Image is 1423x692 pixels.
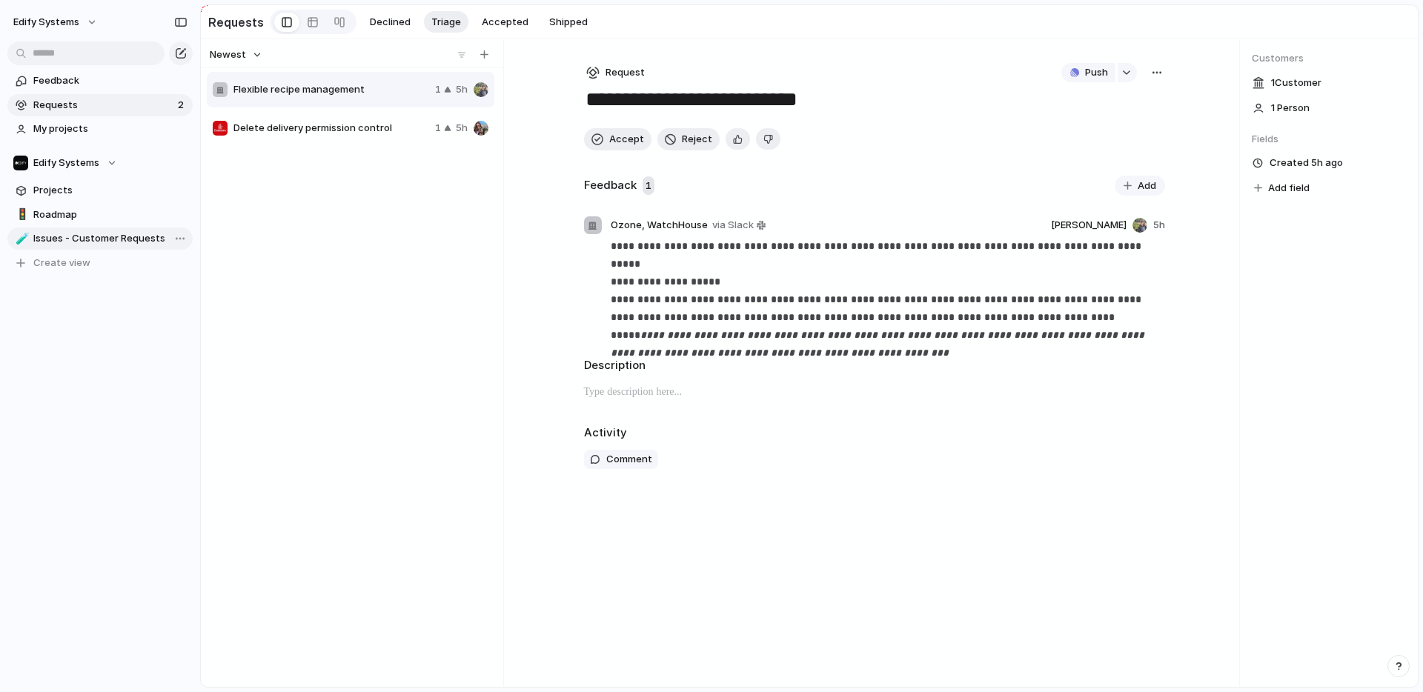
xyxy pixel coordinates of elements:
[1051,218,1127,233] span: [PERSON_NAME]
[584,63,647,82] button: Request
[609,132,644,147] span: Accept
[33,73,188,88] span: Feedback
[1271,101,1310,116] span: 1 Person
[606,65,645,80] span: Request
[1252,51,1406,66] span: Customers
[1153,218,1165,233] span: 5h
[178,98,187,113] span: 2
[606,452,652,467] span: Comment
[13,207,28,222] button: 🚦
[584,177,637,194] h2: Feedback
[424,11,468,33] button: Triage
[7,70,193,92] a: Feedback
[233,82,429,97] span: Flexible recipe management
[431,15,461,30] span: Triage
[549,15,588,30] span: Shipped
[7,118,193,140] a: My projects
[7,204,193,226] a: 🚦Roadmap
[7,94,193,116] a: Requests2
[435,121,441,136] span: 1
[33,207,188,222] span: Roadmap
[7,10,105,34] button: Edify Systems
[7,227,193,250] a: 🧪Issues - Customer Requests
[7,179,193,202] a: Projects
[456,121,468,136] span: 5h
[33,156,99,170] span: Edify Systems
[13,15,79,30] span: Edify Systems
[33,256,90,270] span: Create view
[1115,176,1165,196] button: Add
[1061,63,1115,82] button: Push
[584,425,627,442] h2: Activity
[1268,181,1310,196] span: Add field
[456,82,468,97] span: 5h
[362,11,418,33] button: Declined
[208,13,264,31] h2: Requests
[682,132,712,147] span: Reject
[584,450,658,469] button: Comment
[370,15,411,30] span: Declined
[435,82,441,97] span: 1
[33,231,188,246] span: Issues - Customer Requests
[1138,179,1156,193] span: Add
[210,47,246,62] span: Newest
[33,122,188,136] span: My projects
[13,231,28,246] button: 🧪
[7,252,193,274] button: Create view
[712,218,754,233] span: via Slack
[16,206,26,223] div: 🚦
[643,176,654,196] span: 1
[474,11,536,33] button: Accepted
[542,11,595,33] button: Shipped
[1271,76,1321,90] span: 1 Customer
[33,98,173,113] span: Requests
[657,128,720,150] button: Reject
[233,121,429,136] span: Delete delivery permission control
[584,128,651,150] button: Accept
[7,152,193,174] button: Edify Systems
[611,218,708,233] span: Ozone, WatchHouse
[33,183,188,198] span: Projects
[482,15,528,30] span: Accepted
[584,357,1165,374] h2: Description
[1252,132,1406,147] span: Fields
[16,230,26,247] div: 🧪
[1252,179,1312,198] button: Add field
[709,216,769,234] a: via Slack
[208,45,265,64] button: Newest
[1270,156,1343,170] span: Created 5h ago
[1085,65,1108,80] span: Push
